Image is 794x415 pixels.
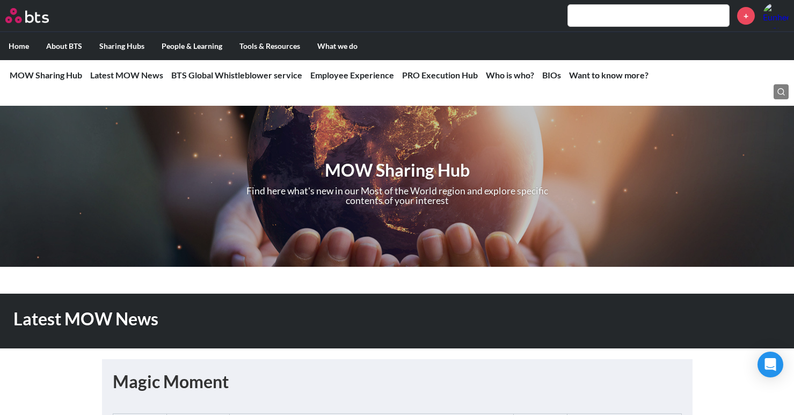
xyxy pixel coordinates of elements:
a: Go home [5,8,69,23]
a: + [737,7,755,25]
a: BTS Global Whistleblower service [171,70,302,80]
img: BTS Logo [5,8,49,23]
p: Find here what's new in our Most of the World region and explore specific contents of your interest [235,186,560,205]
a: Profile [763,3,789,28]
label: People & Learning [153,32,231,60]
a: MOW Sharing Hub [10,70,82,80]
div: Open Intercom Messenger [757,352,783,377]
label: Sharing Hubs [91,32,153,60]
label: What we do [309,32,366,60]
a: PRO Execution Hub [402,70,478,80]
a: Who is who? [486,70,534,80]
a: Want to know more? [569,70,649,80]
label: About BTS [38,32,91,60]
a: BIOs [542,70,561,80]
h1: Latest MOW News [13,307,550,331]
a: Employee Experience [310,70,394,80]
h1: Magic Moment [113,370,682,394]
label: Tools & Resources [231,32,309,60]
h1: MOW Sharing Hub [194,158,600,183]
a: Latest MOW News [90,70,163,80]
img: Eunhee Song [763,3,789,28]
